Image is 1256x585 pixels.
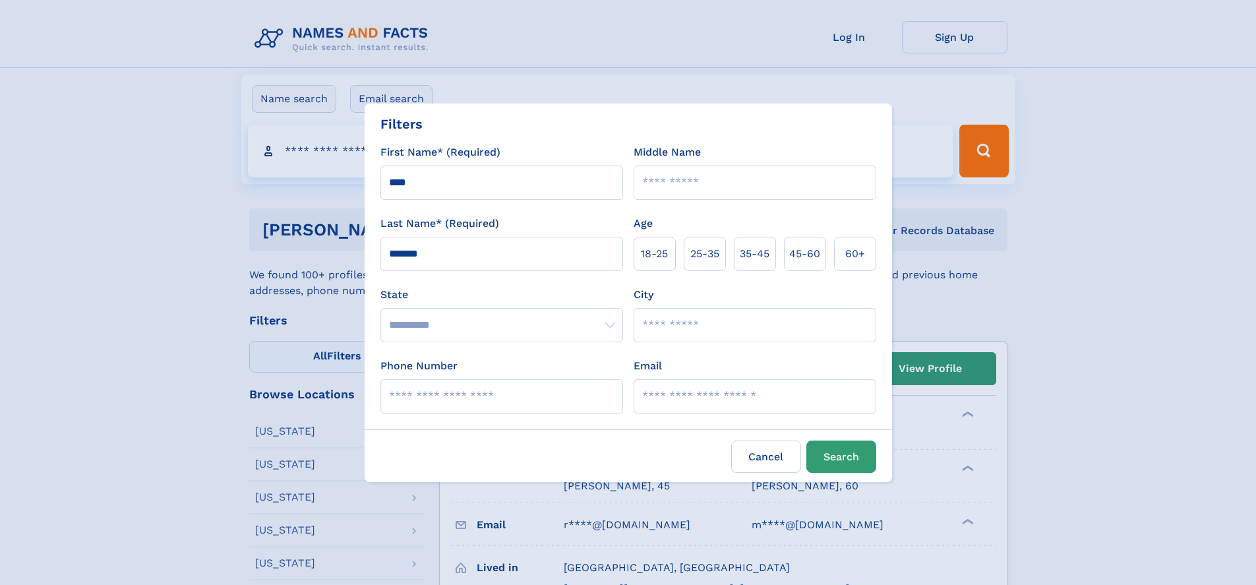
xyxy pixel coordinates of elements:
[740,246,769,262] span: 35‑45
[634,216,653,231] label: Age
[634,144,701,160] label: Middle Name
[806,441,876,473] button: Search
[641,246,668,262] span: 18‑25
[380,114,423,134] div: Filters
[731,441,801,473] label: Cancel
[845,246,865,262] span: 60+
[380,358,458,374] label: Phone Number
[380,144,500,160] label: First Name* (Required)
[789,246,820,262] span: 45‑60
[380,216,499,231] label: Last Name* (Required)
[380,287,623,303] label: State
[690,246,719,262] span: 25‑35
[634,287,653,303] label: City
[634,358,662,374] label: Email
